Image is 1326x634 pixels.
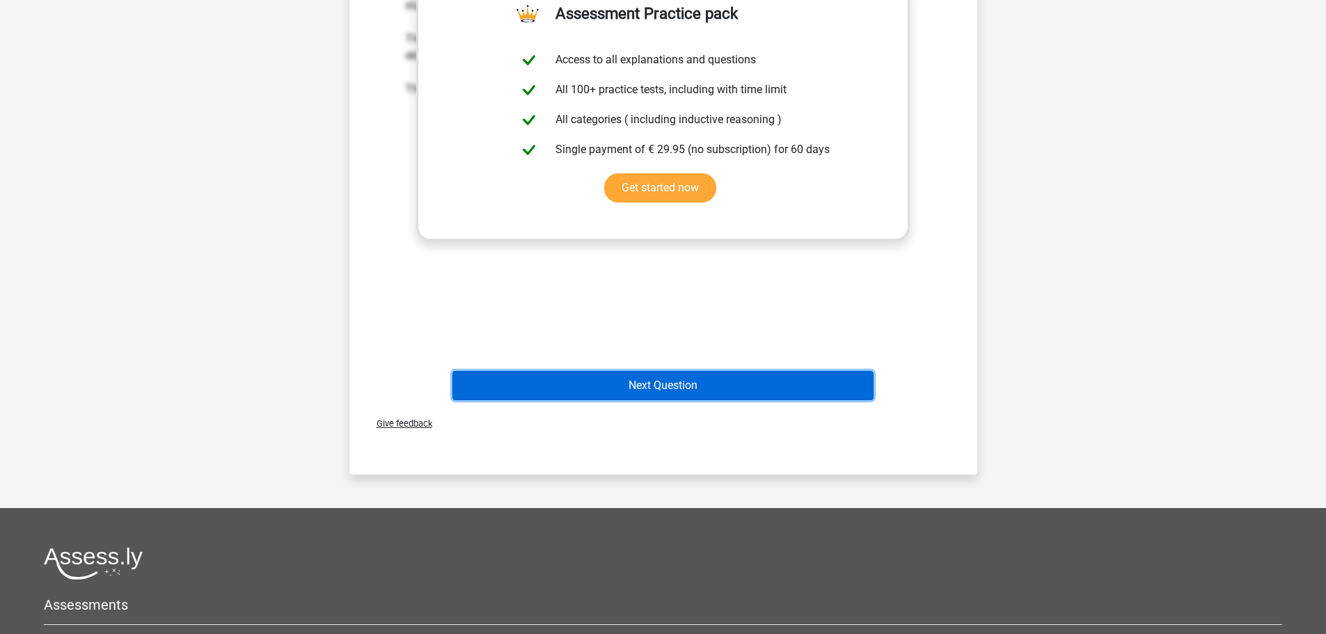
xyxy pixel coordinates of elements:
[44,547,143,580] img: Assessly logo
[44,596,1282,613] h5: Assessments
[604,173,716,203] a: Get started now
[452,371,874,400] button: Next Question
[365,418,432,429] span: Give feedback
